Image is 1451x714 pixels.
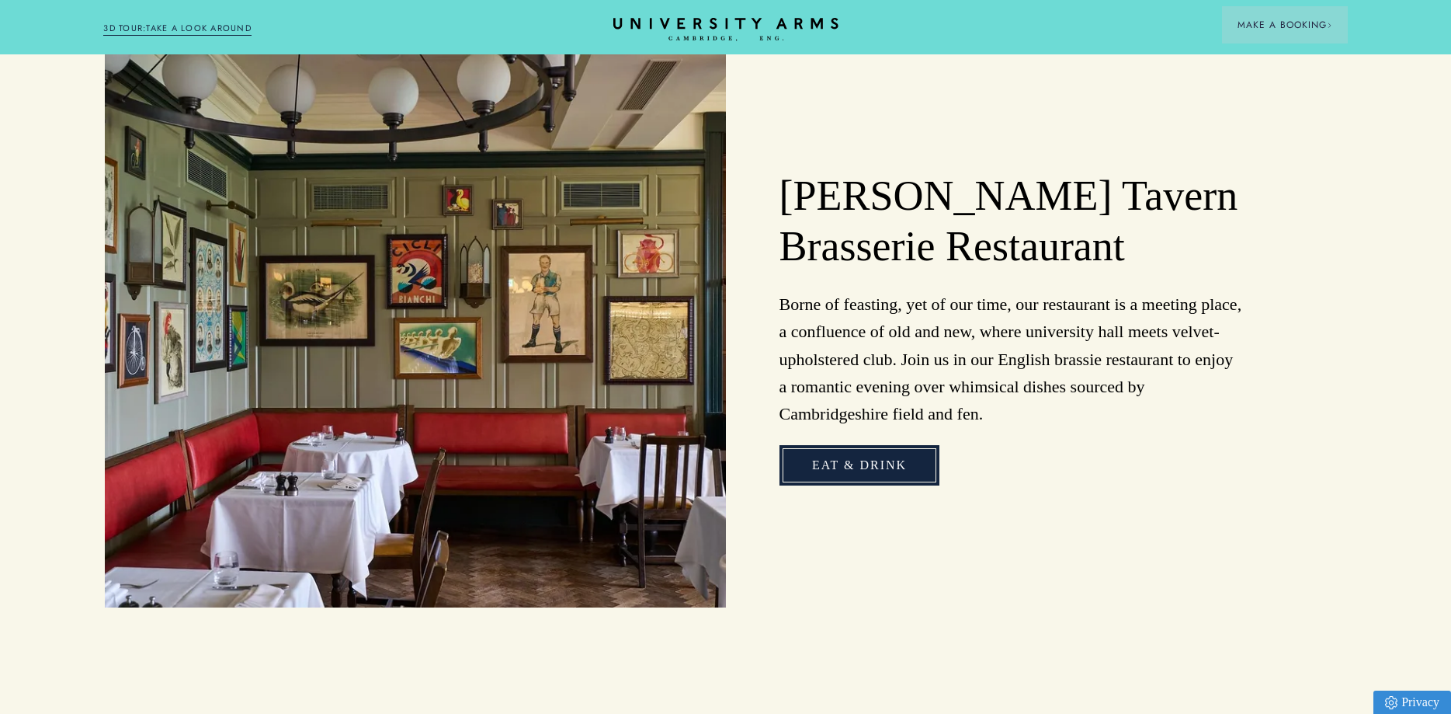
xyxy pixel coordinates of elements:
[1222,6,1348,44] button: Make a BookingArrow icon
[613,18,838,42] a: Home
[105,48,726,608] img: image-bebfa3899fb04038ade422a89983545adfd703f7-2500x1667-jpg
[1327,23,1332,28] img: Arrow icon
[779,171,1244,273] h2: [PERSON_NAME] Tavern Brasserie Restaurant
[779,291,1244,427] p: Borne of feasting, yet of our time, our restaurant is a meeting place, a confluence of old and ne...
[1238,18,1332,32] span: Make a Booking
[779,445,939,486] a: Eat & Drink
[1373,691,1451,714] a: Privacy
[1385,696,1397,709] img: Privacy
[103,22,252,36] a: 3D TOUR:TAKE A LOOK AROUND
